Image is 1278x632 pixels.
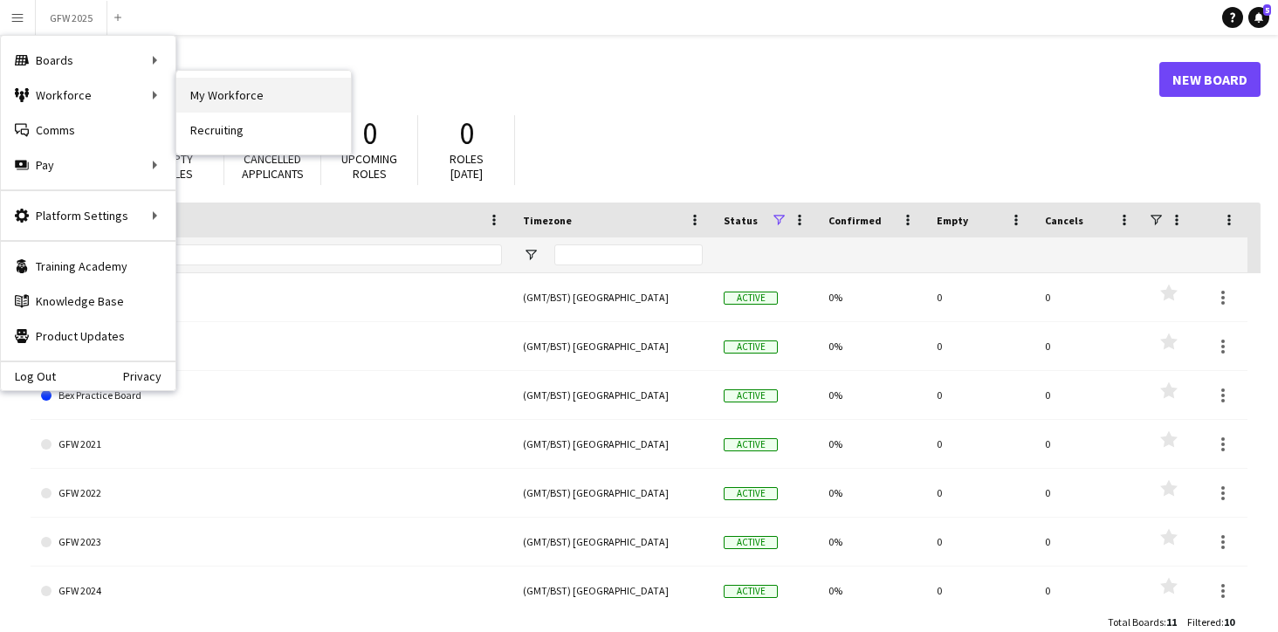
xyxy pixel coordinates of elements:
div: 0% [818,371,926,419]
div: 0 [926,273,1034,321]
a: Training Academy [1,249,175,284]
div: 0 [926,469,1034,517]
div: 0 [926,518,1034,566]
span: 0 [362,114,377,153]
a: Bex Practice Board [41,371,502,420]
span: 10 [1224,615,1234,629]
span: Active [724,292,778,305]
a: GFW 2021 [41,420,502,469]
span: Upcoming roles [341,151,397,182]
a: ALOFTS 2020 [41,273,502,322]
input: Board name Filter Input [72,244,502,265]
span: Active [724,340,778,354]
div: 0 [1034,518,1143,566]
div: Pay [1,148,175,182]
span: Active [724,438,778,451]
a: Product Updates [1,319,175,354]
a: 5 [1248,7,1269,28]
a: GFW 2024 [41,567,502,615]
a: Recruiting [176,113,351,148]
div: Platform Settings [1,198,175,233]
span: Active [724,585,778,598]
div: 0 [1034,420,1143,468]
a: GFW 2023 [41,518,502,567]
a: GFW 2022 [41,469,502,518]
div: 0% [818,420,926,468]
span: Roles [DATE] [450,151,484,182]
span: Active [724,487,778,500]
div: 0% [818,567,926,615]
a: Privacy [123,369,175,383]
div: (GMT/BST) [GEOGRAPHIC_DATA] [512,469,713,517]
span: Active [724,536,778,549]
div: 0% [818,273,926,321]
span: Timezone [523,214,572,227]
div: (GMT/BST) [GEOGRAPHIC_DATA] [512,322,713,370]
a: Comms [1,113,175,148]
div: 0 [1034,567,1143,615]
div: 0 [1034,322,1143,370]
span: Status [724,214,758,227]
span: Total Boards [1108,615,1164,629]
div: Workforce [1,78,175,113]
span: 0 [459,114,474,153]
a: My Workforce [176,78,351,113]
div: (GMT/BST) [GEOGRAPHIC_DATA] [512,567,713,615]
a: New Board [1159,62,1261,97]
button: GFW 2025 [36,1,107,35]
div: 0 [1034,273,1143,321]
div: 0% [818,518,926,566]
div: (GMT/BST) [GEOGRAPHIC_DATA] [512,420,713,468]
h1: Boards [31,66,1159,93]
input: Timezone Filter Input [554,244,703,265]
div: 0% [818,322,926,370]
span: 11 [1166,615,1177,629]
a: ALOFTS 2021 [41,322,502,371]
button: Open Filter Menu [523,247,539,263]
span: Empty [937,214,968,227]
span: Cancelled applicants [242,151,304,182]
span: Filtered [1187,615,1221,629]
div: 0 [926,420,1034,468]
div: 0 [926,567,1034,615]
div: Boards [1,43,175,78]
div: 0 [1034,371,1143,419]
div: 0% [818,469,926,517]
a: Log Out [1,369,56,383]
span: Cancels [1045,214,1083,227]
div: 0 [926,322,1034,370]
div: (GMT/BST) [GEOGRAPHIC_DATA] [512,273,713,321]
span: Active [724,389,778,402]
div: 0 [1034,469,1143,517]
span: 5 [1263,4,1271,16]
span: Confirmed [828,214,882,227]
div: 0 [926,371,1034,419]
div: (GMT/BST) [GEOGRAPHIC_DATA] [512,518,713,566]
a: Knowledge Base [1,284,175,319]
div: (GMT/BST) [GEOGRAPHIC_DATA] [512,371,713,419]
